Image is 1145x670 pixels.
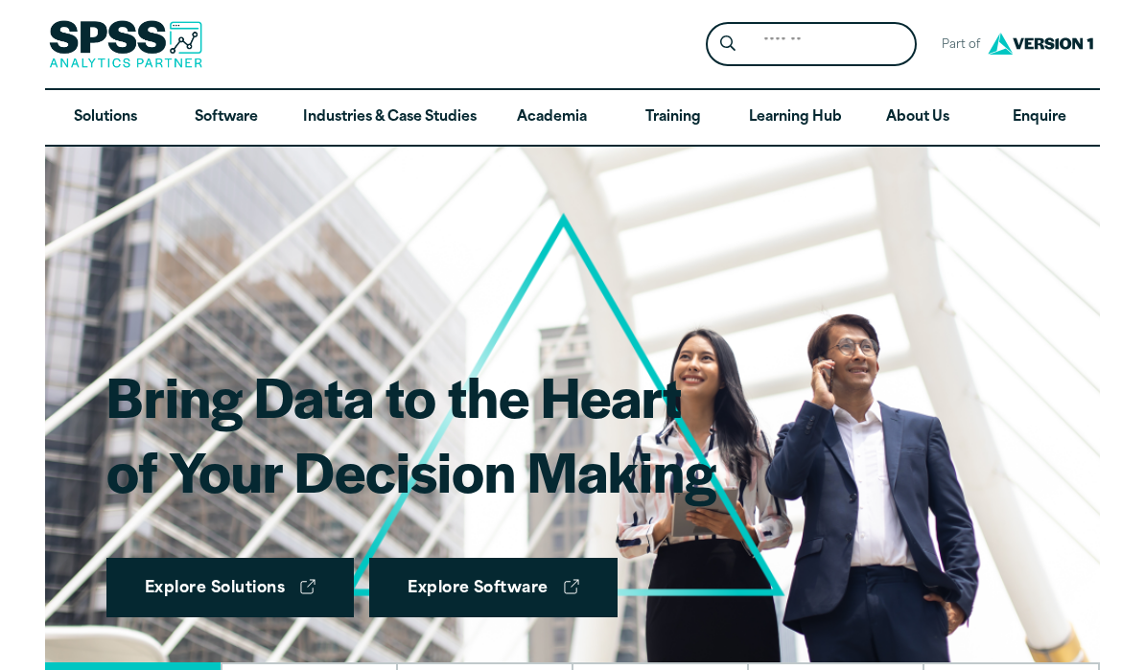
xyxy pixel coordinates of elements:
a: Solutions [45,90,166,146]
a: Explore Software [369,558,618,617]
a: Software [166,90,287,146]
a: About Us [857,90,978,146]
span: Part of [932,32,983,59]
nav: Desktop version of site main menu [45,90,1100,146]
form: Site Header Search Form [706,22,917,67]
h1: Bring Data to the Heart of Your Decision Making [106,358,716,507]
img: SPSS Analytics Partner [49,20,202,68]
a: Industries & Case Studies [288,90,492,146]
a: Training [613,90,734,146]
img: Version1 Logo [983,26,1098,61]
a: Enquire [979,90,1100,146]
a: Academia [492,90,613,146]
svg: Search magnifying glass icon [720,35,736,52]
a: Explore Solutions [106,558,354,617]
a: Learning Hub [734,90,857,146]
button: Search magnifying glass icon [711,27,746,62]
